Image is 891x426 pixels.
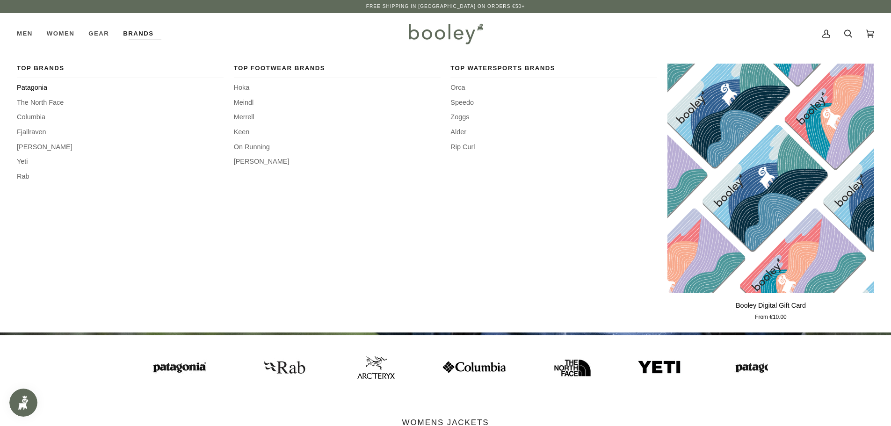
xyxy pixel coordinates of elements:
[234,112,441,123] a: Merrell
[234,64,441,78] a: Top Footwear Brands
[17,29,33,38] span: Men
[40,13,81,54] a: Women
[234,64,441,73] span: Top Footwear Brands
[17,64,224,73] span: Top Brands
[17,172,224,182] a: Rab
[405,20,486,47] img: Booley
[17,98,224,108] a: The North Face
[450,127,657,137] a: Alder
[667,64,874,293] a: Booley Digital Gift Card
[234,98,441,108] a: Meindl
[450,112,657,123] a: Zoggs
[17,64,224,78] a: Top Brands
[88,29,109,38] span: Gear
[450,98,657,108] a: Speedo
[17,83,224,93] a: Patagonia
[366,3,525,10] p: Free Shipping in [GEOGRAPHIC_DATA] on Orders €50+
[450,64,657,78] a: Top Watersports Brands
[667,64,874,322] product-grid-item: Booley Digital Gift Card
[17,142,224,152] a: [PERSON_NAME]
[17,157,224,167] a: Yeti
[81,13,116,54] a: Gear
[9,389,37,417] iframe: Button to open loyalty program pop-up
[234,157,441,167] a: [PERSON_NAME]
[667,297,874,322] a: Booley Digital Gift Card
[234,127,441,137] a: Keen
[116,13,160,54] div: Brands Top Brands Patagonia The North Face Columbia Fjallraven [PERSON_NAME] Yeti Rab Top Footwea...
[234,142,441,152] a: On Running
[755,313,786,322] span: From €10.00
[234,83,441,93] a: Hoka
[667,64,874,293] product-grid-item-variant: €10.00
[123,29,153,38] span: Brands
[17,112,224,123] a: Columbia
[450,64,657,73] span: Top Watersports Brands
[47,29,74,38] span: Women
[17,13,40,54] a: Men
[736,301,806,311] p: Booley Digital Gift Card
[450,83,657,93] a: Orca
[116,13,160,54] a: Brands
[17,127,224,137] a: Fjallraven
[450,142,657,152] a: Rip Curl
